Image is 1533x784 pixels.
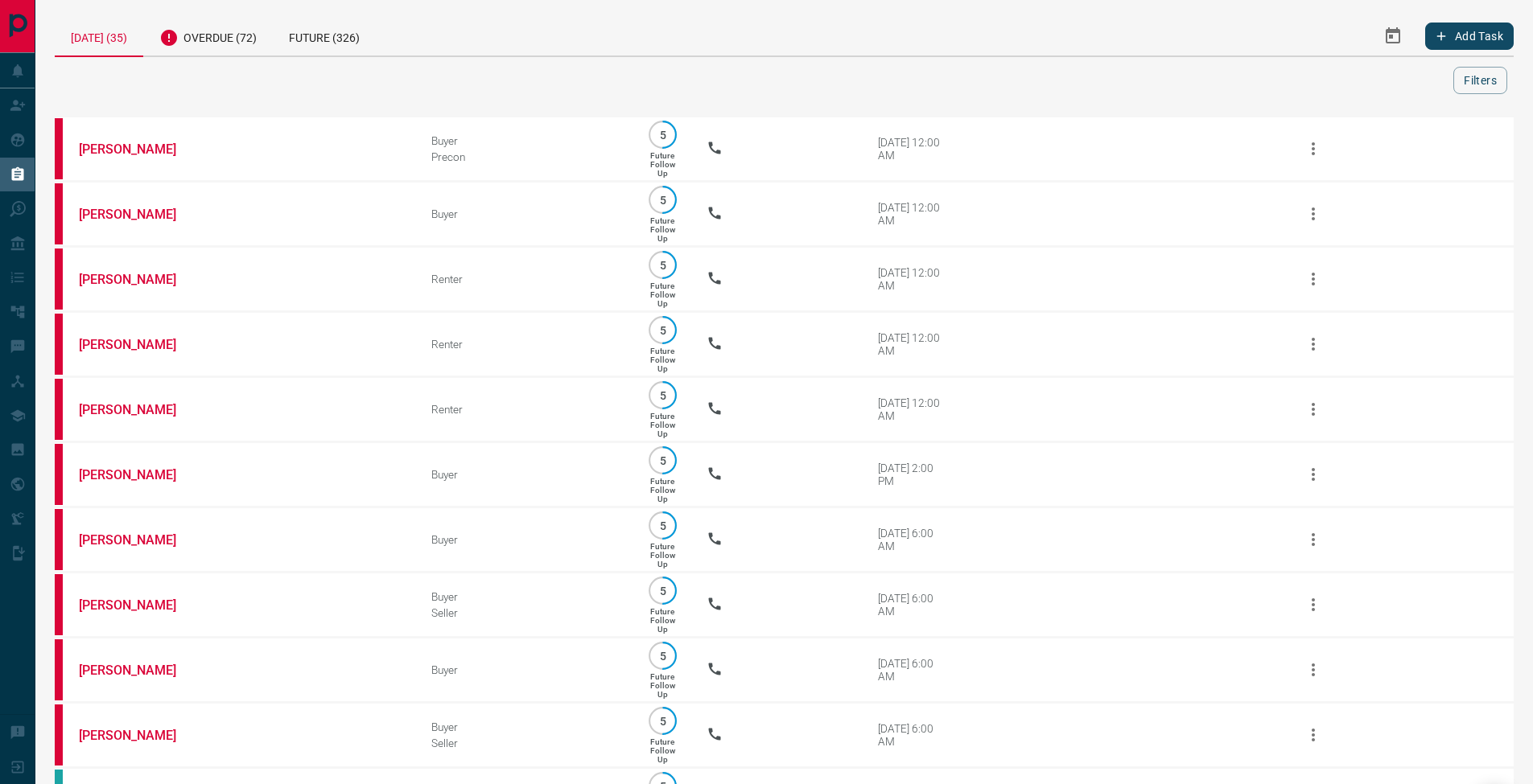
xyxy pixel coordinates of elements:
[657,259,669,271] p: 5
[55,574,63,635] div: property.ca
[650,347,675,373] p: Future Follow Up
[657,715,669,727] p: 5
[79,402,200,417] a: [PERSON_NAME]
[650,737,675,764] p: Future Follow Up
[1374,17,1412,55] button: Select Date Range
[878,136,946,162] div: [DATE] 12:00 AM
[431,590,619,603] div: Buyer
[650,672,675,699] p: Future Follow Up
[657,650,669,662] p: 5
[79,272,200,287] a: [PERSON_NAME]
[55,704,63,766] div: property.ca
[143,16,273,55] div: Overdue (72)
[431,207,619,220] div: Buyer
[657,324,669,336] p: 5
[79,337,200,352] a: [PERSON_NAME]
[878,592,946,618] div: [DATE] 6:00 AM
[431,134,619,147] div: Buyer
[55,379,63,440] div: property.ca
[650,542,675,569] p: Future Follow Up
[657,389,669,401] p: 5
[55,16,143,57] div: [DATE] (35)
[650,281,675,308] p: Future Follow Up
[55,314,63,375] div: property.ca
[878,331,946,357] div: [DATE] 12:00 AM
[79,532,200,548] a: [PERSON_NAME]
[431,663,619,676] div: Buyer
[878,396,946,422] div: [DATE] 12:00 AM
[431,338,619,351] div: Renter
[1425,23,1514,50] button: Add Task
[55,639,63,700] div: property.ca
[55,118,63,179] div: property.ca
[657,519,669,532] p: 5
[1453,67,1507,94] button: Filters
[878,201,946,227] div: [DATE] 12:00 AM
[650,151,675,178] p: Future Follow Up
[650,216,675,243] p: Future Follow Up
[55,509,63,570] div: property.ca
[79,728,200,743] a: [PERSON_NAME]
[273,16,376,55] div: Future (326)
[650,477,675,503] p: Future Follow Up
[79,467,200,482] a: [PERSON_NAME]
[878,266,946,292] div: [DATE] 12:00 AM
[431,720,619,733] div: Buyer
[55,444,63,505] div: property.ca
[79,663,200,678] a: [PERSON_NAME]
[657,129,669,141] p: 5
[878,722,946,748] div: [DATE] 6:00 AM
[650,607,675,634] p: Future Follow Up
[878,657,946,683] div: [DATE] 6:00 AM
[431,150,619,163] div: Precon
[55,248,63,310] div: property.ca
[431,533,619,546] div: Buyer
[650,412,675,438] p: Future Follow Up
[878,462,946,487] div: [DATE] 2:00 PM
[79,597,200,613] a: [PERSON_NAME]
[431,606,619,619] div: Seller
[431,468,619,481] div: Buyer
[657,194,669,206] p: 5
[79,207,200,222] a: [PERSON_NAME]
[55,183,63,244] div: property.ca
[431,403,619,416] div: Renter
[878,527,946,552] div: [DATE] 6:00 AM
[431,737,619,749] div: Seller
[79,142,200,157] a: [PERSON_NAME]
[657,585,669,597] p: 5
[431,273,619,285] div: Renter
[657,454,669,466] p: 5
